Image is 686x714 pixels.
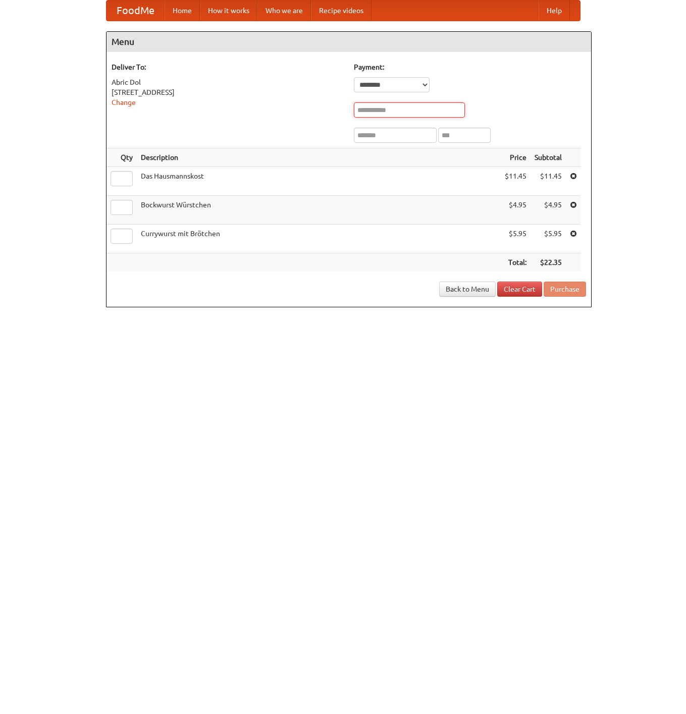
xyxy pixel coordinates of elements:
[501,225,531,253] td: $5.95
[107,148,137,167] th: Qty
[531,148,566,167] th: Subtotal
[137,148,501,167] th: Description
[531,167,566,196] td: $11.45
[137,167,501,196] td: Das Hausmannskost
[112,87,344,97] div: [STREET_ADDRESS]
[112,98,136,106] a: Change
[257,1,311,21] a: Who we are
[112,62,344,72] h5: Deliver To:
[531,253,566,272] th: $22.35
[200,1,257,21] a: How it works
[107,1,165,21] a: FoodMe
[497,282,542,297] a: Clear Cart
[501,196,531,225] td: $4.95
[501,253,531,272] th: Total:
[137,196,501,225] td: Bockwurst Würstchen
[544,282,586,297] button: Purchase
[354,62,586,72] h5: Payment:
[112,77,344,87] div: Abric Dol
[439,282,496,297] a: Back to Menu
[501,167,531,196] td: $11.45
[107,32,591,52] h4: Menu
[501,148,531,167] th: Price
[531,225,566,253] td: $5.95
[539,1,570,21] a: Help
[137,225,501,253] td: Currywurst mit Brötchen
[165,1,200,21] a: Home
[531,196,566,225] td: $4.95
[311,1,372,21] a: Recipe videos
